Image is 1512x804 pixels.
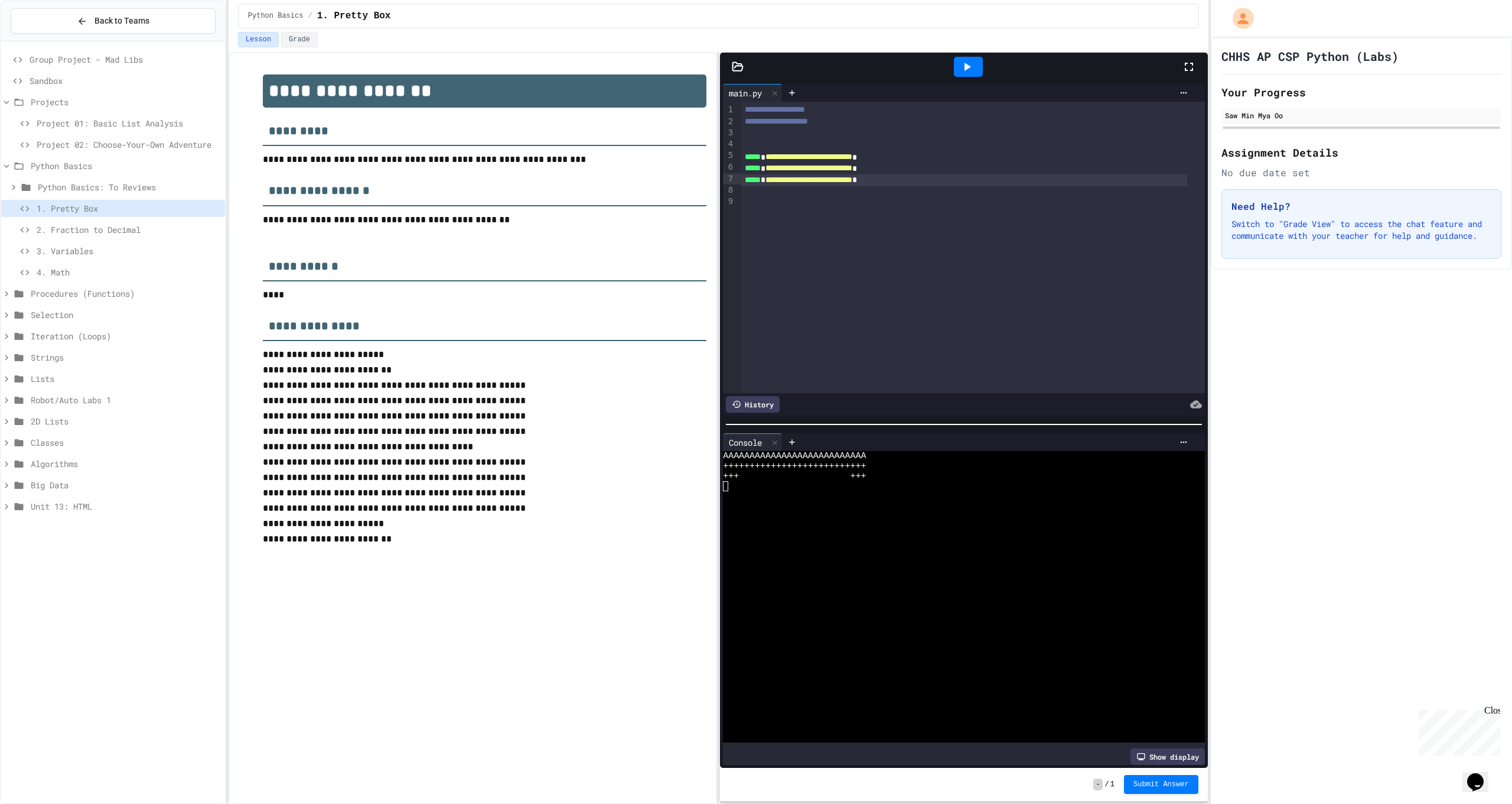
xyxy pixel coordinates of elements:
span: AAAAAAAAAAAAAAAAAAAAAAAAAAA [723,451,866,461]
h2: Assignment Details [1221,144,1501,161]
div: 9 [723,196,735,207]
button: Back to Teams [11,8,216,34]
div: History [726,396,780,413]
span: Python Basics: To Reviews [38,181,220,193]
span: 4. Math [37,266,220,278]
span: Classes [31,436,220,449]
span: Procedures (Functions) [31,287,220,300]
span: Selection [31,309,220,321]
div: Console [723,433,783,451]
span: 2D Lists [31,415,220,427]
iframe: chat widget [1414,705,1500,756]
span: Big Data [31,479,220,491]
span: / [1105,780,1109,789]
h2: Your Progress [1221,84,1501,100]
span: Unit 13: HTML [31,500,220,513]
span: Submit Answer [1133,780,1189,789]
div: Console [723,436,768,449]
p: Switch to "Grade View" to access the chat feature and communicate with your teacher for help and ... [1231,218,1491,242]
div: 7 [723,173,735,185]
span: 1. Pretty Box [37,202,220,215]
button: Submit Answer [1124,775,1198,794]
span: Iteration (Loops) [31,330,220,342]
button: Grade [281,32,318,47]
div: 6 [723,161,735,173]
span: 2. Fraction to Decimal [37,223,220,236]
span: Robot/Auto Labs 1 [31,394,220,406]
div: No due date set [1221,166,1501,180]
iframe: chat widget [1462,757,1500,792]
span: Sandbox [30,74,220,87]
span: 1 [1110,780,1115,789]
span: Projects [31,96,220,108]
span: Group Project - Mad Libs [30,53,220,66]
span: Lists [31,372,220,385]
div: main.py [723,84,783,102]
div: 8 [723,184,735,196]
div: Show display [1130,748,1205,765]
span: Python Basics [31,160,220,172]
span: 3. Variables [37,245,220,257]
div: 2 [723,116,735,128]
span: +++ +++ [723,471,866,481]
span: 1. Pretty Box [317,9,391,23]
span: Algorithms [31,458,220,470]
span: Project 02: Choose-Your-Own Adventure [37,138,220,151]
div: 4 [723,138,735,150]
span: Project 01: Basic List Analysis [37,117,220,129]
div: Saw Min Mya Oo [1225,110,1498,121]
span: / [308,11,312,21]
div: main.py [723,87,768,99]
span: - [1093,779,1102,790]
span: Strings [31,351,220,364]
div: My Account [1220,5,1257,32]
h1: CHHS AP CSP Python (Labs) [1221,48,1399,64]
button: Lesson [238,32,279,47]
div: Chat with us now!Close [5,5,82,75]
div: 5 [723,150,735,161]
span: Back to Teams [94,15,149,27]
div: 1 [723,104,735,116]
span: Python Basics [248,11,304,21]
div: 3 [723,127,735,138]
h3: Need Help? [1231,199,1491,213]
span: +++++++++++++++++++++++++++ [723,461,866,471]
